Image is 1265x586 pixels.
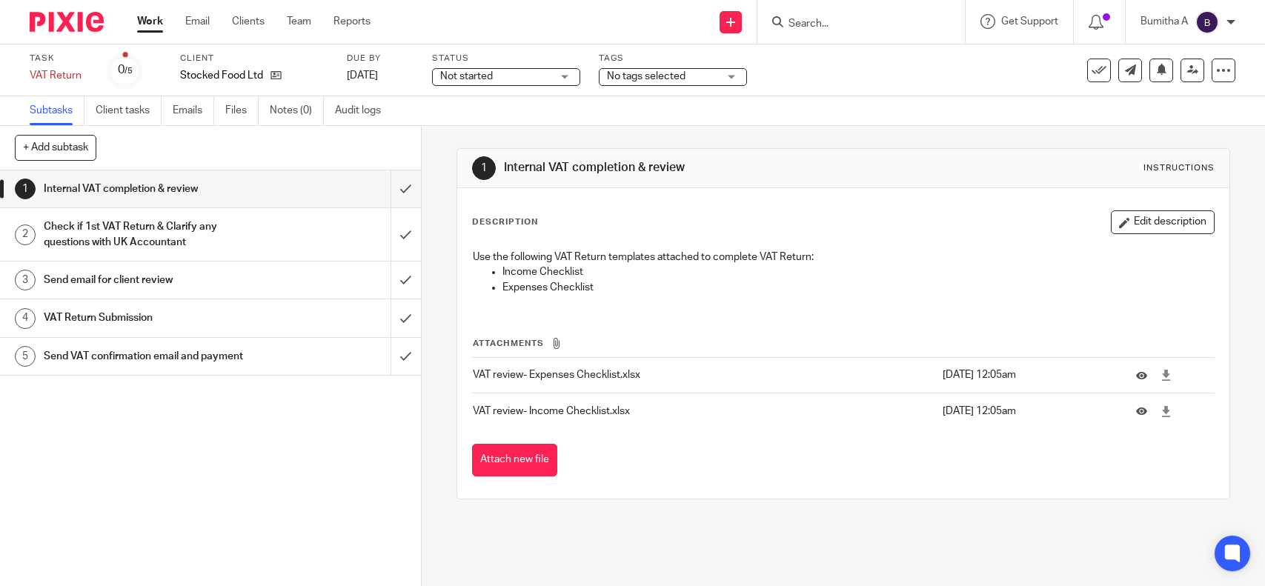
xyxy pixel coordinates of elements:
[473,339,544,347] span: Attachments
[180,68,263,83] p: Stocked Food Ltd
[44,216,265,253] h1: Check if 1st VAT Return & Clarify any questions with UK Accountant
[270,96,324,125] a: Notes (0)
[15,308,36,329] div: 4
[180,53,328,64] label: Client
[333,14,371,29] a: Reports
[15,346,36,367] div: 5
[287,14,311,29] a: Team
[137,14,163,29] a: Work
[44,269,265,291] h1: Send email for client review
[347,70,378,81] span: [DATE]
[473,404,934,419] p: VAT review- Income Checklist.xlsx
[347,53,414,64] label: Due by
[30,96,84,125] a: Subtasks
[1161,404,1172,419] a: Download
[44,345,265,367] h1: Send VAT confirmation email and payment
[502,280,1213,295] p: Expenses Checklist
[15,224,36,245] div: 2
[15,270,36,290] div: 3
[943,367,1113,382] p: [DATE] 12:05am
[1161,367,1172,382] a: Download
[472,216,538,228] p: Description
[335,96,392,125] a: Audit logs
[1143,162,1215,174] div: Instructions
[472,444,557,477] button: Attach new file
[473,367,934,382] p: VAT review- Expenses Checklist.xlsx
[502,264,1213,279] p: Income Checklist
[15,179,36,199] div: 1
[504,160,875,176] h1: Internal VAT completion & review
[185,14,210,29] a: Email
[15,135,96,160] button: + Add subtask
[225,96,259,125] a: Files
[599,53,747,64] label: Tags
[473,250,1213,264] p: Use the following VAT Return templates attached to complete VAT Return:
[1195,10,1219,34] img: svg%3E
[472,156,496,180] div: 1
[440,71,493,81] span: Not started
[30,12,104,32] img: Pixie
[44,307,265,329] h1: VAT Return Submission
[96,96,162,125] a: Client tasks
[44,178,265,200] h1: Internal VAT completion & review
[173,96,214,125] a: Emails
[30,53,89,64] label: Task
[30,68,89,83] div: VAT Return
[607,71,685,81] span: No tags selected
[432,53,580,64] label: Status
[118,61,133,79] div: 0
[1141,14,1188,29] p: Bumitha A
[787,18,920,31] input: Search
[232,14,265,29] a: Clients
[1111,210,1215,234] button: Edit description
[124,67,133,75] small: /5
[943,404,1113,419] p: [DATE] 12:05am
[1001,16,1058,27] span: Get Support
